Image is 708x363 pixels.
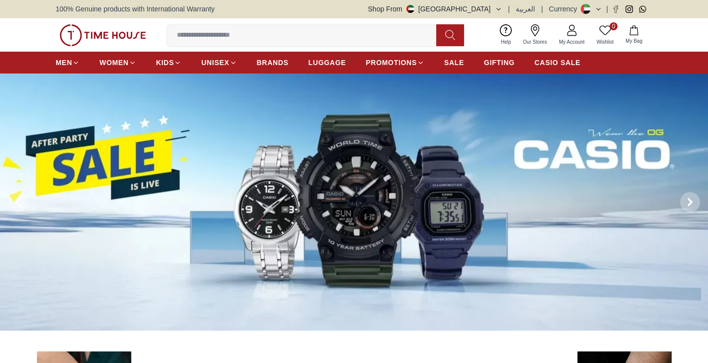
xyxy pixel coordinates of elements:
[591,22,620,48] a: 0Wishlist
[497,38,515,46] span: Help
[99,58,129,68] span: WOMEN
[201,58,229,68] span: UNISEX
[495,22,517,48] a: Help
[257,58,289,68] span: BRANDS
[541,4,543,14] span: |
[366,54,424,72] a: PROMOTIONS
[612,5,620,13] a: Facebook
[60,24,146,46] img: ...
[156,58,174,68] span: KIDS
[309,54,346,72] a: LUGGAGE
[56,54,79,72] a: MEN
[535,58,581,68] span: CASIO SALE
[484,58,515,68] span: GIFTING
[519,38,551,46] span: Our Stores
[99,54,136,72] a: WOMEN
[606,4,608,14] span: |
[56,58,72,68] span: MEN
[366,58,417,68] span: PROMOTIONS
[517,22,553,48] a: Our Stores
[257,54,289,72] a: BRANDS
[626,5,633,13] a: Instagram
[406,5,414,13] img: United Arab Emirates
[639,5,646,13] a: Whatsapp
[444,58,464,68] span: SALE
[484,54,515,72] a: GIFTING
[201,54,236,72] a: UNISEX
[309,58,346,68] span: LUGGAGE
[622,37,646,45] span: My Bag
[156,54,181,72] a: KIDS
[56,4,215,14] span: 100% Genuine products with International Warranty
[555,38,589,46] span: My Account
[535,54,581,72] a: CASIO SALE
[444,54,464,72] a: SALE
[368,4,502,14] button: Shop From[GEOGRAPHIC_DATA]
[508,4,510,14] span: |
[610,22,618,30] span: 0
[549,4,581,14] div: Currency
[620,23,648,47] button: My Bag
[516,4,535,14] button: العربية
[593,38,618,46] span: Wishlist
